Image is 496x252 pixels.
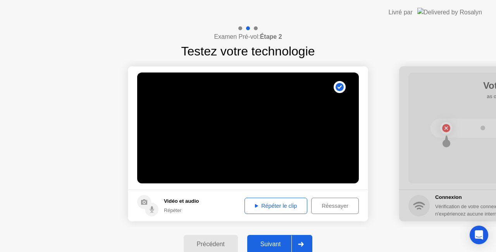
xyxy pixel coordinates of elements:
[164,207,199,214] div: Répéter
[314,203,356,209] div: Réessayer
[247,203,305,209] div: Répéter le clip
[389,8,413,17] div: Livré par
[470,226,488,244] div: Open Intercom Messenger
[214,32,282,41] h4: Examen Pré-vol:
[245,198,307,214] button: Répéter le clip
[186,241,236,248] div: Précédent
[164,197,199,205] h5: Vidéo et audio
[260,33,282,40] b: Étape 2
[311,198,359,214] button: Réessayer
[181,42,315,60] h1: Testez votre technologie
[417,8,482,17] img: Delivered by Rosalyn
[250,241,292,248] div: Suivant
